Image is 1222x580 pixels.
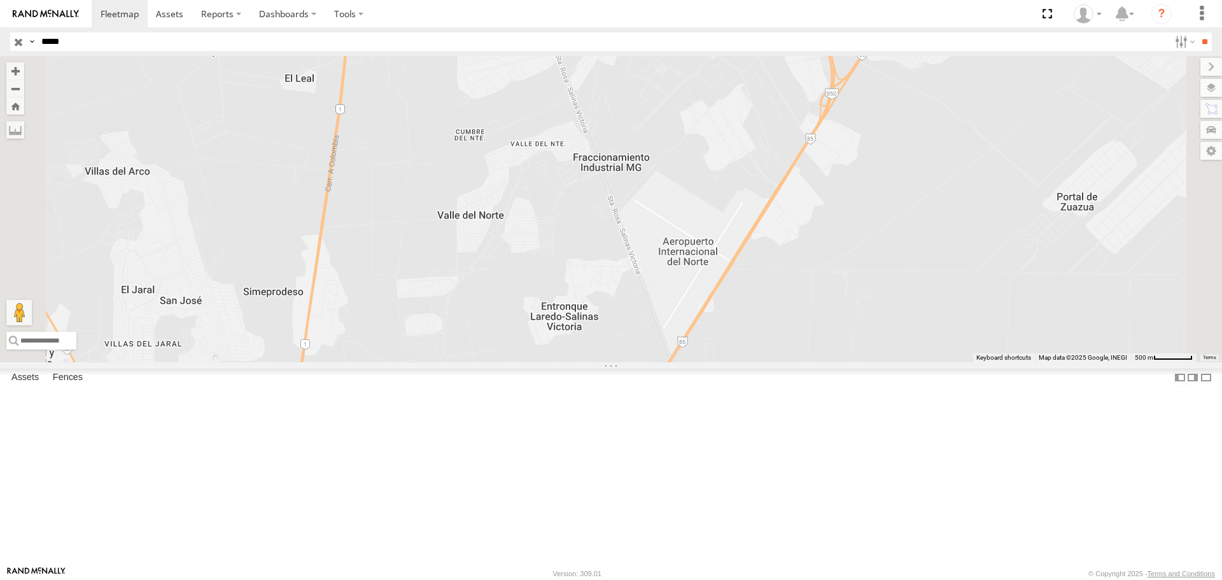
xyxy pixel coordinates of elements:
div: Caseta Laredo TX [1069,4,1106,24]
label: Fences [46,369,89,387]
label: Dock Summary Table to the Right [1186,369,1199,387]
button: Zoom in [6,62,24,80]
div: © Copyright 2025 - [1088,570,1215,577]
button: Zoom out [6,80,24,97]
span: Map data ©2025 Google, INEGI [1039,354,1127,361]
label: Search Query [27,32,37,51]
span: 500 m [1135,354,1153,361]
a: Visit our Website [7,567,66,580]
label: Assets [5,369,45,387]
label: Measure [6,121,24,139]
a: Terms (opens in new tab) [1203,355,1216,360]
img: rand-logo.svg [13,10,79,18]
div: Version: 309.01 [553,570,601,577]
button: Zoom Home [6,97,24,115]
label: Search Filter Options [1170,32,1197,51]
label: Hide Summary Table [1200,369,1212,387]
button: Keyboard shortcuts [976,353,1031,362]
a: Terms and Conditions [1148,570,1215,577]
button: Map Scale: 500 m per 58 pixels [1131,353,1197,362]
label: Map Settings [1200,142,1222,160]
button: Drag Pegman onto the map to open Street View [6,300,32,325]
label: Dock Summary Table to the Left [1174,369,1186,387]
i: ? [1151,4,1172,24]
